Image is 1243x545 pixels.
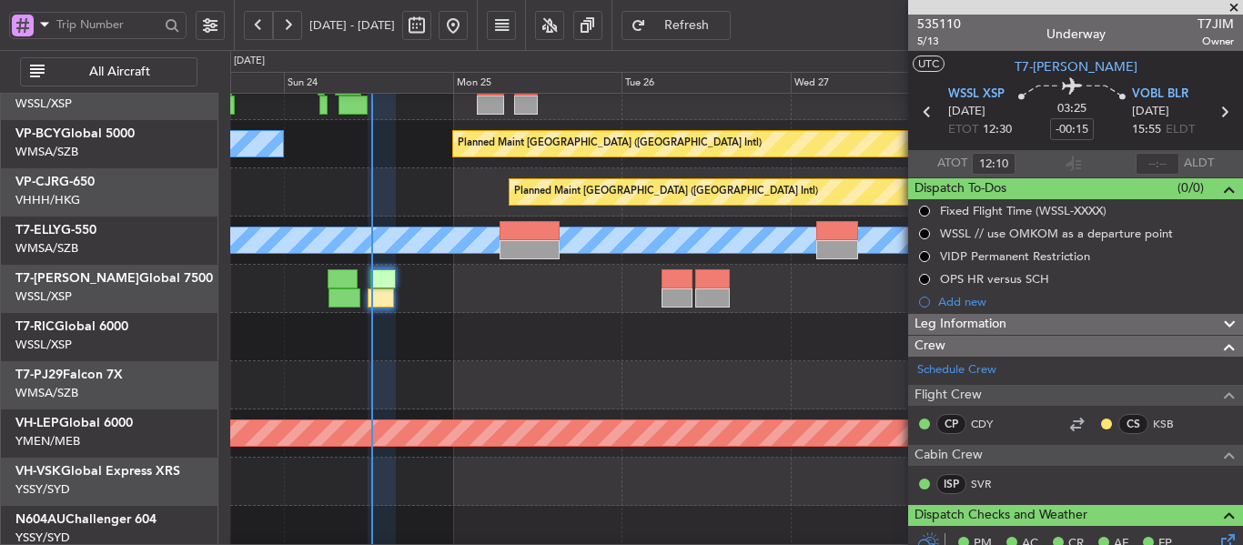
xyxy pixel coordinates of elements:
div: VIDP Permanent Restriction [940,248,1090,264]
div: ISP [936,474,966,494]
div: Sun 24 [284,72,452,94]
a: WMSA/SZB [15,144,78,160]
a: WMSA/SZB [15,240,78,257]
div: Planned Maint [GEOGRAPHIC_DATA] ([GEOGRAPHIC_DATA] Intl) [458,130,762,157]
a: CDY [971,416,1012,432]
span: T7-[PERSON_NAME] [15,272,139,285]
span: Refresh [650,19,724,32]
span: VH-VSK [15,465,61,478]
a: YSSY/SYD [15,481,70,498]
a: YMEN/MEB [15,433,80,449]
div: Add new [938,294,1234,309]
span: VOBL BLR [1132,86,1188,104]
a: N604AUChallenger 604 [15,513,157,526]
span: VH-LEP [15,417,59,429]
span: [DATE] - [DATE] [309,17,395,34]
span: [DATE] [1132,103,1169,121]
span: ATOT [937,155,967,173]
input: Trip Number [56,11,159,38]
span: 5/13 [917,34,961,49]
a: T7-RICGlobal 6000 [15,320,128,333]
div: Tue 26 [621,72,790,94]
a: VP-CJRG-650 [15,176,95,188]
span: [DATE] [948,103,985,121]
a: SVR [971,476,1012,492]
a: Schedule Crew [917,361,996,379]
span: 15:55 [1132,121,1161,139]
a: WMSA/SZB [15,385,78,401]
span: VP-CJR [15,176,59,188]
span: ALDT [1184,155,1214,173]
div: [DATE] [234,54,265,69]
span: 03:25 [1057,100,1086,118]
span: N604AU [15,513,66,526]
a: T7-ELLYG-550 [15,224,96,237]
span: Flight Crew [915,385,982,406]
span: ELDT [1166,121,1195,139]
span: WSSL XSP [948,86,1005,104]
input: --:-- [1136,153,1179,175]
span: T7-ELLY [15,224,61,237]
button: UTC [913,56,945,72]
a: T7-PJ29Falcon 7X [15,368,123,381]
span: ETOT [948,121,978,139]
span: T7-RIC [15,320,55,333]
div: Underway [1046,25,1106,44]
a: VP-BCYGlobal 5000 [15,127,135,140]
span: T7-PJ29 [15,368,63,381]
div: Fixed Flight Time (WSSL-XXXX) [940,203,1107,218]
a: T7-[PERSON_NAME]Global 7500 [15,272,213,285]
a: WSSL/XSP [15,96,72,112]
span: Crew [915,336,945,357]
span: T7JIM [1198,15,1234,34]
span: VP-BCY [15,127,61,140]
div: Wed 27 [791,72,959,94]
div: OPS HR versus SCH [940,271,1049,287]
a: VH-LEPGlobal 6000 [15,417,133,429]
a: VHHH/HKG [15,192,80,208]
a: WSSL/XSP [15,288,72,305]
span: All Aircraft [48,66,191,78]
button: All Aircraft [20,57,197,86]
div: CS [1118,414,1148,434]
a: KSB [1153,416,1194,432]
span: T7-[PERSON_NAME] [1015,57,1137,76]
span: Cabin Crew [915,445,983,466]
a: VH-VSKGlobal Express XRS [15,465,180,478]
span: Dispatch To-Dos [915,178,1006,199]
span: 535110 [917,15,961,34]
div: CP [936,414,966,434]
div: Mon 25 [453,72,621,94]
span: Leg Information [915,314,1006,335]
button: Refresh [621,11,731,40]
div: Planned Maint [GEOGRAPHIC_DATA] ([GEOGRAPHIC_DATA] Intl) [514,178,818,206]
span: Owner [1198,34,1234,49]
span: Dispatch Checks and Weather [915,505,1087,526]
input: --:-- [972,153,1016,175]
span: 12:30 [983,121,1012,139]
div: WSSL // use OMKOM as a departure point [940,226,1173,241]
a: WSSL/XSP [15,337,72,353]
span: (0/0) [1177,178,1204,197]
